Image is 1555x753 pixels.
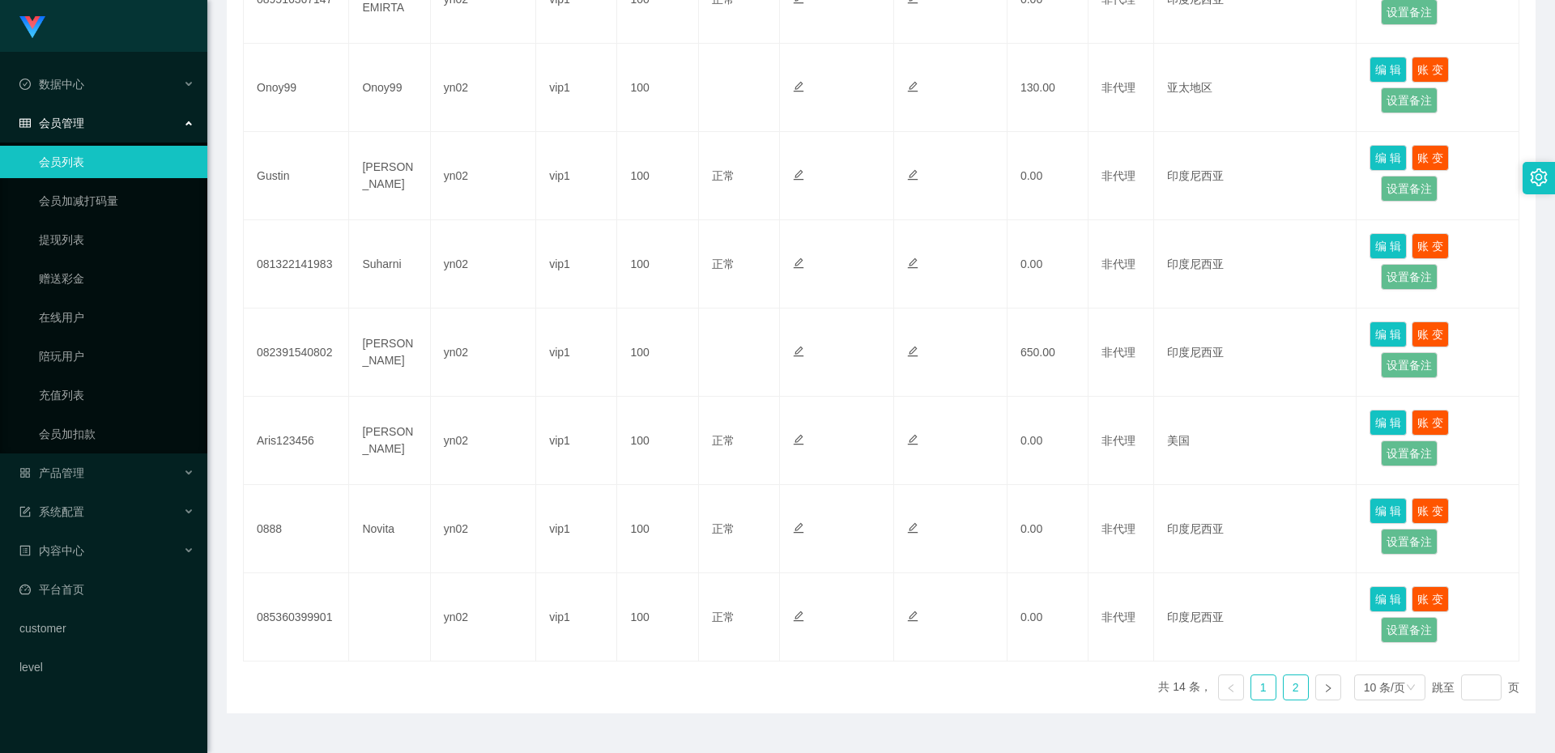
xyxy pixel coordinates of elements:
[349,397,430,485] td: [PERSON_NAME]
[39,262,194,295] a: 赠送彩金
[1154,573,1357,662] td: 印度尼西亚
[244,132,349,220] td: Gustin
[39,340,194,372] a: 陪玩用户
[1101,610,1135,623] span: 非代理
[617,485,698,573] td: 100
[1251,675,1276,700] a: 1
[1008,308,1088,397] td: 650.00
[536,573,617,662] td: vip1
[39,223,194,256] a: 提现列表
[1381,176,1438,202] button: 设置备注
[793,257,804,269] i: 图标: edit
[712,169,735,182] span: 正常
[1284,675,1308,700] a: 2
[19,117,31,129] i: 图标: table
[1370,57,1407,83] button: 编 辑
[1412,586,1449,612] button: 账 变
[1381,617,1438,643] button: 设置备注
[1406,683,1416,694] i: 图标: down
[712,610,735,623] span: 正常
[1154,308,1357,397] td: 印度尼西亚
[793,522,804,534] i: 图标: edit
[1154,220,1357,308] td: 印度尼西亚
[1101,346,1135,359] span: 非代理
[19,78,84,91] span: 数据中心
[907,522,918,534] i: 图标: edit
[349,44,430,132] td: Onoy99
[1530,168,1548,186] i: 图标: setting
[1101,522,1135,535] span: 非代理
[1370,410,1407,436] button: 编 辑
[1381,529,1438,555] button: 设置备注
[1370,233,1407,259] button: 编 辑
[1412,233,1449,259] button: 账 变
[1008,132,1088,220] td: 0.00
[39,185,194,217] a: 会员加减打码量
[712,257,735,270] span: 正常
[19,117,84,130] span: 会员管理
[1432,674,1519,700] div: 跳至 页
[1283,674,1309,700] li: 2
[19,612,194,645] a: customer
[1412,57,1449,83] button: 账 变
[1370,498,1407,524] button: 编 辑
[244,573,349,662] td: 085360399901
[793,346,804,357] i: 图标: edit
[349,132,430,220] td: [PERSON_NAME]
[349,220,430,308] td: Suharni
[1158,674,1211,700] li: 共 14 条，
[536,308,617,397] td: vip1
[1250,674,1276,700] li: 1
[349,308,430,397] td: [PERSON_NAME]
[793,434,804,445] i: 图标: edit
[907,81,918,92] i: 图标: edit
[907,257,918,269] i: 图标: edit
[536,132,617,220] td: vip1
[1370,321,1407,347] button: 编 辑
[1381,352,1438,378] button: 设置备注
[1101,434,1135,447] span: 非代理
[1412,145,1449,171] button: 账 变
[793,169,804,181] i: 图标: edit
[1218,674,1244,700] li: 上一页
[1101,81,1135,94] span: 非代理
[1154,397,1357,485] td: 美国
[431,573,536,662] td: yn02
[536,220,617,308] td: vip1
[536,44,617,132] td: vip1
[431,220,536,308] td: yn02
[1101,169,1135,182] span: 非代理
[536,485,617,573] td: vip1
[19,79,31,90] i: 图标: check-circle-o
[1008,573,1088,662] td: 0.00
[431,485,536,573] td: yn02
[617,220,698,308] td: 100
[19,467,31,479] i: 图标: appstore-o
[431,44,536,132] td: yn02
[617,573,698,662] td: 100
[617,132,698,220] td: 100
[1370,586,1407,612] button: 编 辑
[19,573,194,606] a: 图标: dashboard平台首页
[907,169,918,181] i: 图标: edit
[1364,675,1405,700] div: 10 条/页
[39,301,194,334] a: 在线用户
[793,610,804,622] i: 图标: edit
[19,544,84,557] span: 内容中心
[19,545,31,556] i: 图标: profile
[1154,44,1357,132] td: 亚太地区
[907,610,918,622] i: 图标: edit
[1381,440,1438,466] button: 设置备注
[1412,321,1449,347] button: 账 变
[1315,674,1341,700] li: 下一页
[244,220,349,308] td: 081322141983
[39,379,194,411] a: 充值列表
[617,44,698,132] td: 100
[1008,220,1088,308] td: 0.00
[244,485,349,573] td: 0888
[39,418,194,450] a: 会员加扣款
[1370,145,1407,171] button: 编 辑
[536,397,617,485] td: vip1
[244,308,349,397] td: 082391540802
[39,146,194,178] a: 会员列表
